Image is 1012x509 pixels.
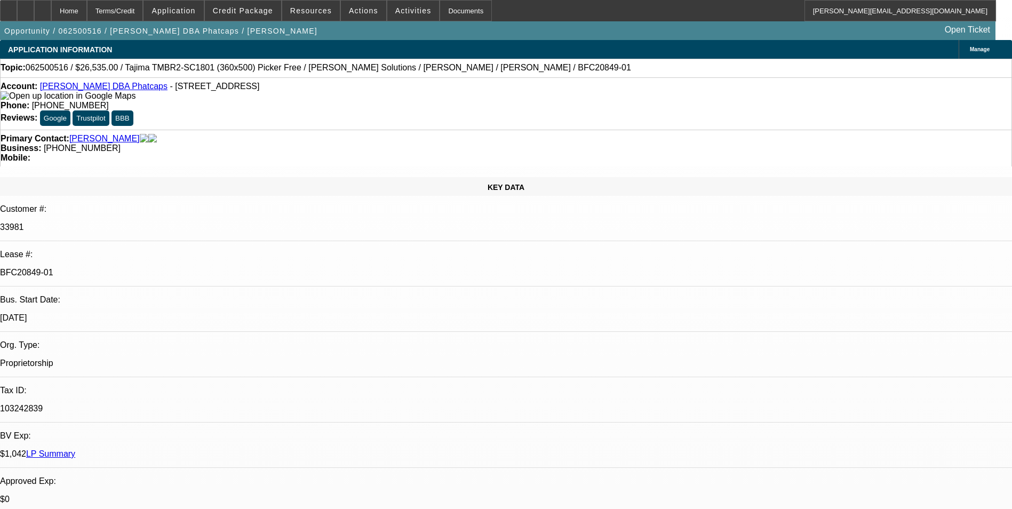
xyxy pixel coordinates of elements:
button: Activities [387,1,440,21]
button: BBB [111,110,133,126]
strong: Phone: [1,101,29,110]
strong: Primary Contact: [1,134,69,144]
strong: Mobile: [1,153,30,162]
span: [PHONE_NUMBER] [32,101,109,110]
span: 062500516 / $26,535.00 / Tajima TMBR2-SC1801 (360x500) Picker Free / [PERSON_NAME] Solutions / [P... [26,63,631,73]
strong: Account: [1,82,37,91]
span: - [STREET_ADDRESS] [170,82,259,91]
a: [PERSON_NAME] DBA Phatcaps [40,82,168,91]
span: [PHONE_NUMBER] [44,144,121,153]
button: Application [144,1,203,21]
a: View Google Maps [1,91,136,100]
span: KEY DATA [488,183,524,192]
span: APPLICATION INFORMATION [8,45,112,54]
span: Opportunity / 062500516 / [PERSON_NAME] DBA Phatcaps / [PERSON_NAME] [4,27,317,35]
strong: Topic: [1,63,26,73]
span: Actions [349,6,378,15]
a: LP Summary [26,449,75,458]
img: Open up location in Google Maps [1,91,136,101]
button: Google [40,110,70,126]
button: Actions [341,1,386,21]
a: Open Ticket [941,21,994,39]
span: Resources [290,6,332,15]
a: [PERSON_NAME] [69,134,140,144]
button: Resources [282,1,340,21]
img: linkedin-icon.png [148,134,157,144]
strong: Reviews: [1,113,37,122]
button: Credit Package [205,1,281,21]
span: Activities [395,6,432,15]
button: Trustpilot [73,110,109,126]
span: Application [152,6,195,15]
strong: Business: [1,144,41,153]
span: Manage [970,46,990,52]
span: Credit Package [213,6,273,15]
img: facebook-icon.png [140,134,148,144]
